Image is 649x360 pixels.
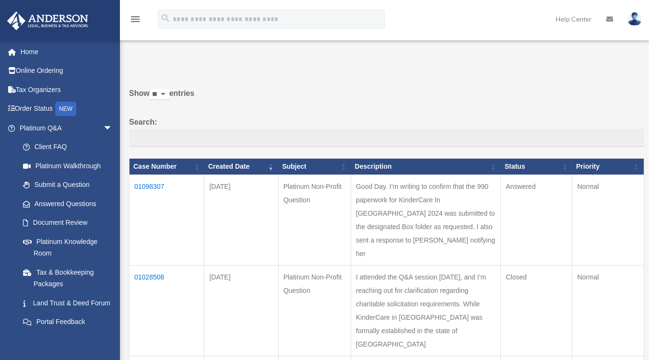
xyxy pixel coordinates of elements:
i: menu [130,13,141,25]
a: Document Review [13,213,122,232]
th: Description: activate to sort column ascending [351,159,501,175]
a: Tax & Bookkeeping Packages [13,263,122,293]
a: Answered Questions [13,194,118,213]
a: Land Trust & Deed Forum [13,293,122,313]
label: Search: [129,116,644,147]
td: 01028508 [130,265,204,356]
td: Platinum Non-Profit Question [278,174,351,265]
td: Closed [501,265,572,356]
a: Platinum Walkthrough [13,156,122,175]
label: Show entries [129,87,644,110]
td: Answered [501,174,572,265]
a: Platinum Knowledge Room [13,232,122,263]
span: arrow_drop_down [103,118,122,138]
th: Created Date: activate to sort column ascending [204,159,278,175]
a: Online Ordering [7,61,127,81]
a: Client FAQ [13,138,122,157]
a: menu [130,17,141,25]
th: Status: activate to sort column ascending [501,159,572,175]
img: Anderson Advisors Platinum Portal [4,12,91,30]
div: NEW [55,102,76,116]
a: Platinum Q&Aarrow_drop_down [7,118,122,138]
td: Normal [572,265,644,356]
a: Submit a Question [13,175,122,195]
td: 01098307 [130,174,204,265]
th: Priority: activate to sort column ascending [572,159,644,175]
select: Showentries [150,89,169,100]
i: search [160,13,171,23]
td: I attended the Q&A session [DATE], and I’m reaching out for clarification regarding charitable so... [351,265,501,356]
a: Tax Organizers [7,80,127,99]
th: Subject: activate to sort column ascending [278,159,351,175]
a: Home [7,42,127,61]
a: Order StatusNEW [7,99,127,119]
td: [DATE] [204,265,278,356]
td: Normal [572,174,644,265]
td: [DATE] [204,174,278,265]
td: Good Day. I’m writing to confirm that the 990 paperwork for KinderCare In [GEOGRAPHIC_DATA] 2024 ... [351,174,501,265]
input: Search: [129,129,644,147]
img: User Pic [627,12,642,26]
a: Portal Feedback [13,313,122,332]
td: Platinum Non-Profit Question [278,265,351,356]
th: Case Number: activate to sort column ascending [130,159,204,175]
